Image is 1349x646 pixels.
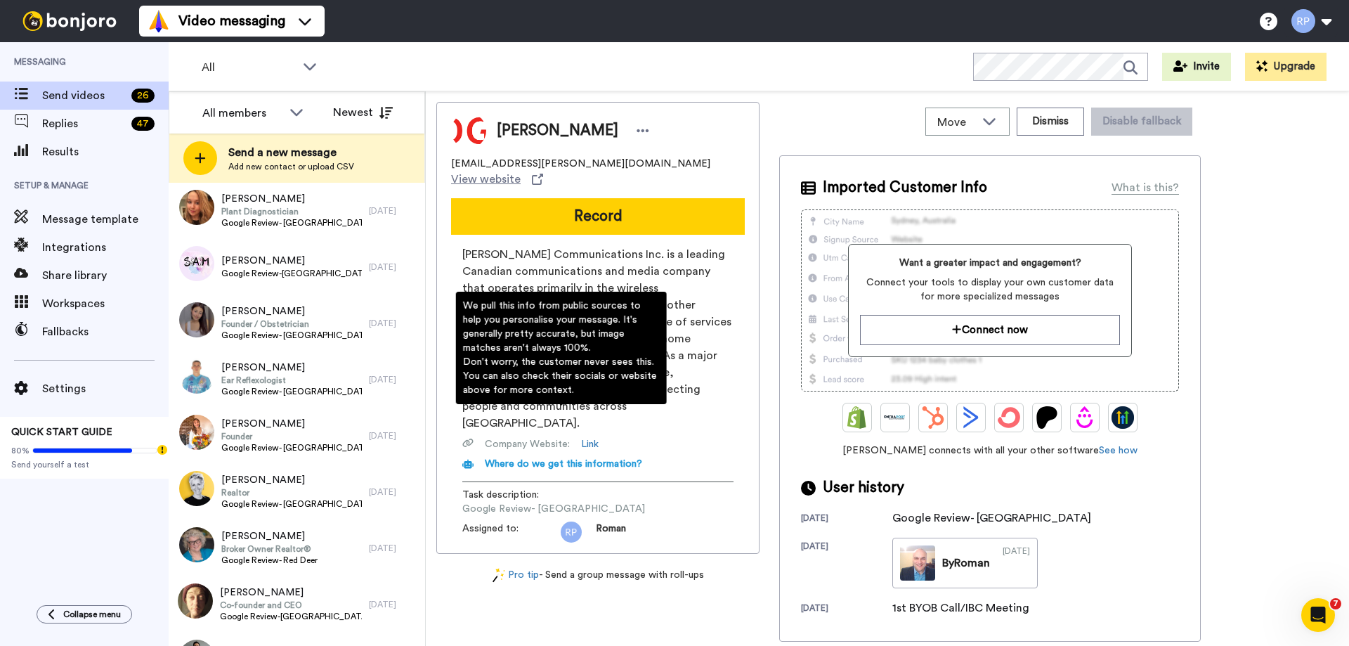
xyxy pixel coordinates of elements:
div: Tooltip anchor [156,444,169,456]
span: [PERSON_NAME] [221,304,362,318]
div: [DATE] [1003,545,1030,581]
div: [DATE] [369,486,418,498]
img: bj-logo-header-white.svg [17,11,122,31]
img: Patreon [1036,406,1058,429]
span: Google Review-[GEOGRAPHIC_DATA] Life- [GEOGRAPHIC_DATA] [220,611,362,622]
span: [PERSON_NAME] [221,417,362,431]
img: Drip [1074,406,1096,429]
span: [PERSON_NAME] [221,361,362,375]
span: [PERSON_NAME] [221,254,362,268]
span: 80% [11,445,30,456]
button: Invite [1162,53,1231,81]
div: [DATE] [369,430,418,441]
div: 47 [131,117,155,131]
div: What is this? [1112,179,1179,196]
span: Move [937,114,975,131]
img: Shopify [846,406,868,429]
a: See how [1099,446,1138,456]
div: [DATE] [369,374,418,385]
span: QUICK START GUIDE [11,427,112,437]
div: [DATE] [801,541,892,588]
a: View website [451,171,543,188]
div: By Roman [942,555,990,571]
span: Fallbacks [42,323,169,340]
span: Share library [42,267,169,284]
span: Send videos [42,87,126,104]
div: 26 [131,89,155,103]
span: Realtor [221,487,362,498]
div: Google Review- [GEOGRAPHIC_DATA] [892,510,1091,527]
img: 00a3fda3-07d7-4182-bd8e-c48d54a8869f.jpg [179,246,214,281]
div: [DATE] [801,602,892,616]
span: Send a new message [228,144,354,161]
span: Collapse menu [63,609,121,620]
img: 9038ba51-e18c-429d-9c8a-36b1e209b483.jpg [179,358,214,394]
div: [DATE] [801,512,892,527]
a: Pro tip [493,568,539,583]
span: Google Review- [GEOGRAPHIC_DATA] [462,502,645,516]
span: Broker Owner Realtor® [221,543,318,555]
div: [DATE] [369,599,418,610]
div: [DATE] [369,543,418,554]
span: Settings [42,380,169,397]
span: Video messaging [178,11,285,31]
img: rp.png [561,522,582,543]
button: Connect now [860,315,1119,345]
div: All members [202,105,282,122]
div: 1st BYOB Call/IBC Meeting [892,600,1029,616]
span: [PERSON_NAME] [220,586,362,600]
span: Assigned to: [462,522,561,543]
span: Founder / Obstetrician [221,318,362,330]
span: Message template [42,211,169,228]
span: Google Review- [GEOGRAPHIC_DATA] [221,498,362,510]
a: ByRoman[DATE] [892,538,1038,588]
span: [PERSON_NAME] Communications Inc. is a leading Canadian communications and media company that ope... [462,246,734,432]
button: Dismiss [1017,108,1084,136]
div: [DATE] [369,205,418,217]
span: Replies [42,115,126,132]
span: Google Review- [GEOGRAPHIC_DATA] [221,386,362,397]
span: Co-founder and CEO [220,600,362,611]
span: Google Review- [GEOGRAPHIC_DATA] [221,442,362,453]
span: Google Review- [GEOGRAPHIC_DATA] [221,330,362,341]
span: Integrations [42,239,169,256]
button: Record [451,198,745,235]
button: Newest [322,98,403,127]
img: Hubspot [922,406,944,429]
span: Roman [596,522,626,543]
img: 2d07f2f2-6150-40a3-af28-1b5216afda4f.jpg [178,583,213,619]
span: Google Review- Red Deer [221,555,318,566]
span: Task description : [462,488,561,502]
img: Image of Marty Frankel [451,113,486,148]
img: ae2ec33b-5d55-46d3-bdba-983f72386255.jpg [179,527,214,562]
img: 95656024-d121-496f-9416-dc5ed64c7ee3.jpg [179,190,214,225]
span: Ear Reflexologist [221,375,362,386]
span: [EMAIL_ADDRESS][PERSON_NAME][DOMAIN_NAME] [451,157,710,171]
img: c7f48c60-4f35-42b0-bbdd-8dde084b0c8d.jpg [179,471,214,506]
img: f2317f6a-08e7-4509-97bf-67549251c299.jpg [179,302,214,337]
a: Link [581,437,599,451]
img: vm-color.svg [148,10,170,32]
button: Upgrade [1245,53,1327,81]
span: Results [42,143,169,160]
img: 7aa042c7-5c7f-4088-84b1-8205a013b1e8-thumb.jpg [900,545,935,581]
img: ActiveCampaign [960,406,982,429]
img: 6bc8d873-2c76-4463-a46b-88dcda55052f.jpg [179,415,214,450]
iframe: Intercom live chat [1301,598,1335,632]
span: Send yourself a test [11,459,157,470]
span: Google Review- [GEOGRAPHIC_DATA] [221,217,362,228]
div: We pull this info from public sources to help you personalise your message. It's generally pretty... [463,299,660,397]
img: ConvertKit [998,406,1020,429]
span: User history [823,477,904,498]
span: Want a greater impact and engagement? [860,256,1119,270]
img: GoHighLevel [1112,406,1134,429]
img: Ontraport [884,406,906,429]
img: magic-wand.svg [493,568,505,583]
span: Founder [221,431,362,442]
span: [PERSON_NAME] [221,529,318,543]
span: [PERSON_NAME] [221,192,362,206]
span: [PERSON_NAME] [221,473,362,487]
button: Collapse menu [37,605,132,624]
